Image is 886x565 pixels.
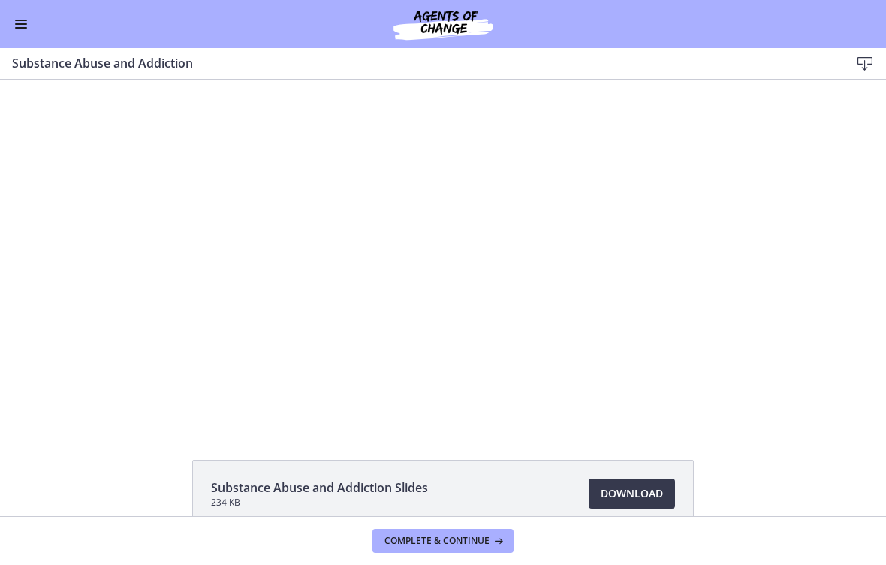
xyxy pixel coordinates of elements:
[353,6,533,42] img: Agents of Change Social Work Test Prep
[589,479,675,509] a: Download
[12,54,826,72] h3: Substance Abuse and Addiction
[601,485,663,503] span: Download
[12,15,30,33] button: Enable menu
[211,497,428,509] span: 234 KB
[372,529,514,553] button: Complete & continue
[384,535,490,547] span: Complete & continue
[211,479,428,497] span: Substance Abuse and Addiction Slides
